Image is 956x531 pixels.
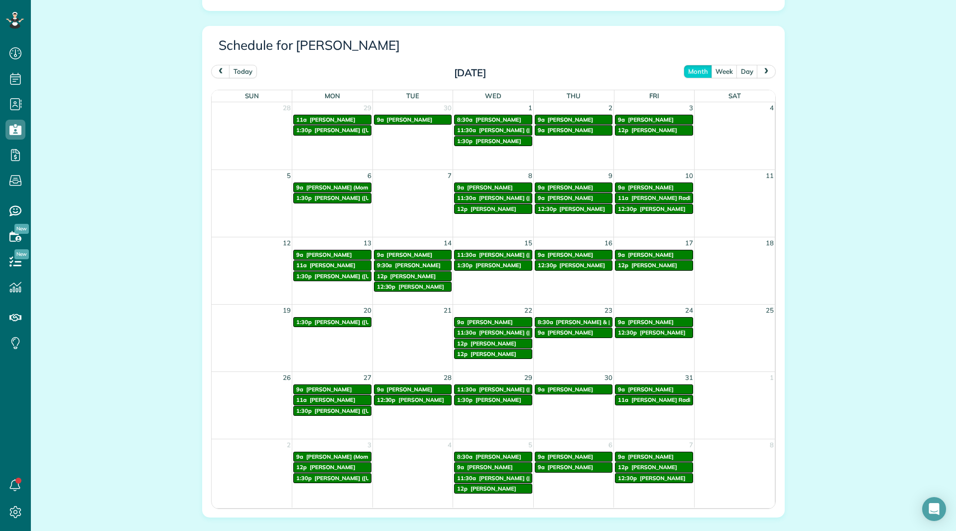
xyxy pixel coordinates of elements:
span: 17 [684,237,694,249]
span: 11a [618,396,628,403]
span: [PERSON_NAME] [628,386,674,393]
span: 9a [538,386,545,393]
button: today [229,65,257,78]
span: 10 [684,170,694,181]
button: week [711,65,737,78]
span: Thu [567,92,581,100]
span: 20 [362,305,372,316]
span: [PERSON_NAME] [471,205,516,212]
span: 1:30p [457,396,473,403]
span: 9a [618,453,625,460]
span: [PERSON_NAME] [476,138,521,145]
a: 9a [PERSON_NAME] [535,193,613,203]
span: 1:30p [296,407,312,414]
a: 12:30p [PERSON_NAME] [615,328,693,338]
span: [PERSON_NAME] [390,273,436,280]
a: 12p [PERSON_NAME] [454,339,532,349]
span: 3 [688,102,694,114]
span: [PERSON_NAME] [467,184,513,191]
span: 26 [282,372,292,383]
a: 12p [PERSON_NAME] [374,271,452,281]
span: 9a [296,184,303,191]
a: 1:30p [PERSON_NAME] ([US_STATE] Millwork Co) [293,125,371,135]
span: [PERSON_NAME] ([US_STATE] Millwork Co) [315,407,429,414]
a: 1:30p [PERSON_NAME] ([US_STATE] Millwork Co) [293,193,371,203]
span: 11a [618,194,628,201]
span: [PERSON_NAME] [560,262,605,269]
span: [PERSON_NAME] [548,464,594,471]
a: 9a [PERSON_NAME] [535,125,613,135]
a: 9:30a [PERSON_NAME] [374,260,452,270]
span: [PERSON_NAME] [467,319,513,326]
a: 9a [PERSON_NAME] [615,384,693,394]
a: 11a [PERSON_NAME] [293,260,371,270]
span: 11:30a [457,475,476,482]
span: 12p [618,127,628,134]
span: 3 [366,439,372,451]
a: 1:30p [PERSON_NAME] ([US_STATE] Millwork Co) [293,271,371,281]
span: 9a [296,251,303,258]
a: 9a [PERSON_NAME] [615,317,693,327]
span: 12:30p [618,329,637,336]
span: [PERSON_NAME] [310,464,356,471]
a: 12p [PERSON_NAME] [615,125,693,135]
span: [PERSON_NAME] & [PERSON_NAME] [556,319,654,326]
span: 8 [769,439,775,451]
span: 11a [296,396,307,403]
span: 8:30a [457,116,473,123]
span: 30 [443,102,453,114]
span: 12p [377,273,387,280]
span: [PERSON_NAME] [395,262,441,269]
a: 9a [PERSON_NAME] [535,452,613,462]
a: 12p [PERSON_NAME] [293,462,371,472]
span: [PERSON_NAME] [471,340,516,347]
span: [PERSON_NAME] ([US_STATE] Millwork Co) [479,386,593,393]
span: 12:30p [618,475,637,482]
span: [PERSON_NAME] (Moms House) [306,453,391,460]
button: month [684,65,713,78]
span: [PERSON_NAME] [548,127,594,134]
span: 13 [362,237,372,249]
span: 9a [538,116,545,123]
span: 11a [296,262,307,269]
span: 5 [527,439,533,451]
span: 4 [447,439,453,451]
a: 1:30p [PERSON_NAME] [454,136,532,146]
span: [PERSON_NAME] Radio [631,194,694,201]
span: 12p [618,262,628,269]
span: 12p [457,205,468,212]
span: 9a [296,386,303,393]
span: 29 [362,102,372,114]
span: [PERSON_NAME] [628,184,674,191]
span: 19 [282,305,292,316]
span: 12:30p [377,283,396,290]
span: 11:30a [457,251,476,258]
a: 11:30a [PERSON_NAME] ([US_STATE] Millwork Co) [454,473,532,483]
h3: Schedule for [PERSON_NAME] [219,38,768,53]
button: prev [211,65,230,78]
span: 9a [457,464,464,471]
span: [PERSON_NAME] ([US_STATE] Millwork Co) [479,127,593,134]
span: [PERSON_NAME] [387,386,433,393]
a: 9a [PERSON_NAME] [454,182,532,192]
a: 1:30p [PERSON_NAME] ([US_STATE] Millwork Co) [293,473,371,483]
span: 30 [603,372,613,383]
a: 11a [PERSON_NAME] [293,395,371,405]
span: 9a [538,127,545,134]
span: [PERSON_NAME] ([US_STATE] Millwork Co) [315,273,429,280]
a: 11a [PERSON_NAME] Radio [615,395,693,405]
span: [PERSON_NAME] [631,127,677,134]
a: 11:30a [PERSON_NAME] ([US_STATE] Millwork Co) [454,193,532,203]
span: 12p [618,464,628,471]
span: [PERSON_NAME] (Moms House) [306,184,391,191]
span: [PERSON_NAME] [476,262,521,269]
span: 25 [765,305,775,316]
span: [PERSON_NAME] [548,184,594,191]
span: 12p [457,351,468,357]
span: [PERSON_NAME] [387,116,433,123]
span: 9a [457,319,464,326]
span: 8 [527,170,533,181]
span: 11:30a [457,386,476,393]
span: [PERSON_NAME] ([US_STATE] Millwork Co) [479,475,593,482]
span: [PERSON_NAME] [628,251,674,258]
